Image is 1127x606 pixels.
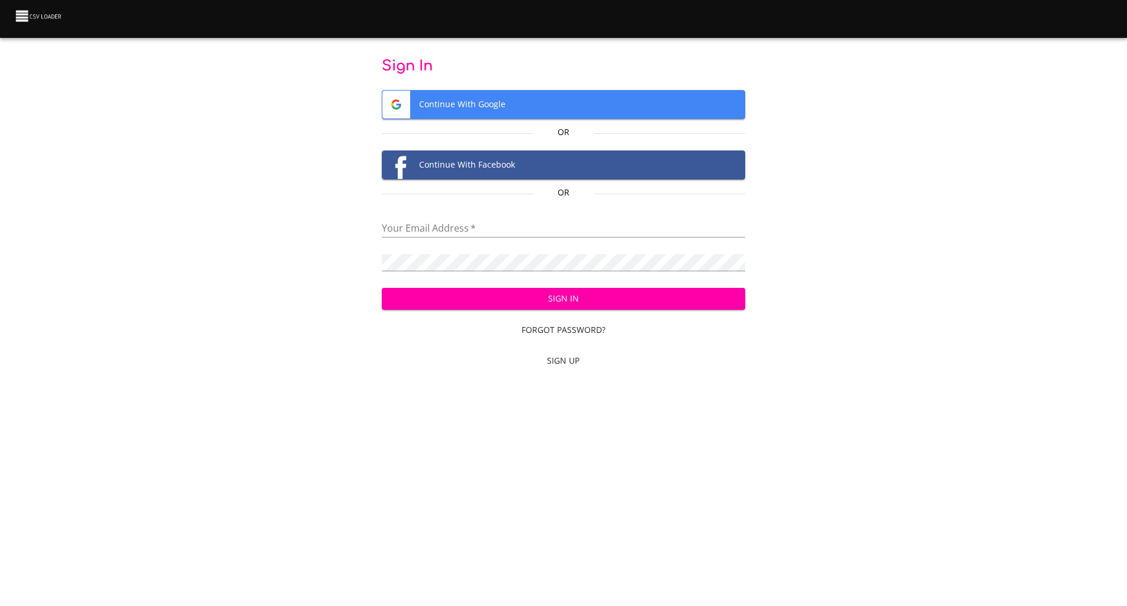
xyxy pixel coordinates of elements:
[387,354,740,368] span: Sign Up
[382,90,745,119] button: Google logoContinue With Google
[14,8,64,24] img: CSV Loader
[382,319,745,341] a: Forgot Password?
[382,151,744,179] span: Continue With Facebook
[382,57,745,76] p: Sign In
[382,151,410,179] img: Facebook logo
[391,291,735,306] span: Sign In
[382,350,745,372] a: Sign Up
[533,126,594,138] p: Or
[382,150,745,179] button: Facebook logoContinue With Facebook
[387,323,740,338] span: Forgot Password?
[382,91,410,118] img: Google logo
[533,187,594,198] p: Or
[382,288,745,310] button: Sign In
[382,91,744,118] span: Continue With Google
